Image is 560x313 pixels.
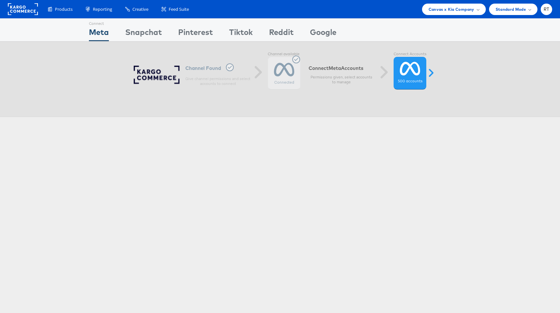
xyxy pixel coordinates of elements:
h6: Connect Accounts [309,65,374,71]
span: Standard Mode [496,6,526,13]
label: 500 accounts [398,79,422,84]
p: Give channel permissions and select accounts to connect [185,76,251,87]
div: Snapchat [125,26,162,41]
label: Connect Accounts [394,52,426,57]
span: meta [329,65,341,71]
div: Pinterest [178,26,213,41]
div: Connect [89,19,109,26]
span: Feed Suite [169,6,189,12]
h6: Channel Found [185,63,251,73]
span: Products [55,6,73,12]
label: Channel available [268,52,300,57]
div: Tiktok [229,26,253,41]
span: Creative [132,6,148,12]
div: Meta [89,26,109,41]
p: Permissions given, select accounts to manage [309,74,374,85]
span: RT [544,7,550,11]
div: Google [310,26,336,41]
div: Reddit [269,26,294,41]
span: Canvas x Kia Company [429,6,474,13]
span: Reporting [93,6,112,12]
